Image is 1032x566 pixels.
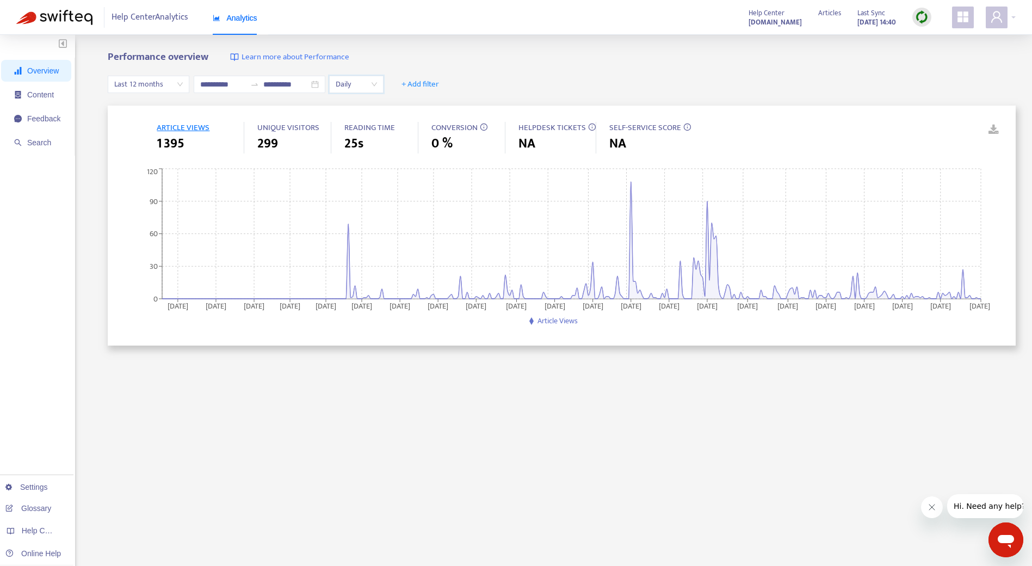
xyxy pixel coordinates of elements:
span: Articles [818,7,841,19]
span: Content [27,90,54,99]
span: Daily [336,76,377,93]
span: user [990,10,1003,23]
span: Analytics [213,14,257,22]
span: to [250,80,259,89]
tspan: [DATE] [244,299,265,312]
span: swap-right [250,80,259,89]
tspan: [DATE] [930,299,951,312]
tspan: [DATE] [892,299,913,312]
tspan: [DATE] [970,299,991,312]
span: appstore [956,10,969,23]
a: Settings [5,483,48,491]
span: ARTICLE VIEWS [157,121,209,134]
strong: [DATE] 14:40 [857,16,896,28]
tspan: 120 [147,165,158,178]
tspan: [DATE] [390,299,411,312]
button: + Add filter [393,76,447,93]
tspan: [DATE] [697,299,718,312]
tspan: 0 [153,292,158,305]
tspan: 30 [150,260,158,273]
span: container [14,91,22,99]
span: signal [14,67,22,75]
span: Last 12 months [114,76,183,93]
tspan: [DATE] [583,299,603,312]
tspan: [DATE] [738,299,758,312]
span: Search [27,138,51,147]
img: sync.dc5367851b00ba804db3.png [915,10,929,24]
iframe: Bouton de lancement de la fenêtre de messagerie [988,522,1023,557]
span: search [14,139,22,146]
tspan: [DATE] [351,299,372,312]
tspan: [DATE] [280,299,301,312]
a: Glossary [5,504,51,513]
span: 25s [344,134,363,153]
tspan: [DATE] [854,299,875,312]
span: CONVERSION [431,121,478,134]
img: image-link [230,53,239,61]
span: Help Center Analytics [112,7,188,28]
tspan: [DATE] [545,299,565,312]
tspan: [DATE] [428,299,449,312]
tspan: [DATE] [816,299,837,312]
tspan: [DATE] [466,299,487,312]
span: UNIQUE VISITORS [257,121,319,134]
tspan: [DATE] [506,299,527,312]
span: Hi. Need any help? [7,8,78,16]
a: Learn more about Performance [230,51,349,64]
span: SELF-SERVICE SCORE [609,121,681,134]
b: Performance overview [108,48,208,65]
span: message [14,115,22,122]
span: Help Center [749,7,784,19]
tspan: [DATE] [316,299,336,312]
a: Online Help [5,549,61,558]
span: Help Centers [22,526,66,535]
span: READING TIME [344,121,395,134]
tspan: [DATE] [659,299,679,312]
iframe: Message de la compagnie [947,494,1023,518]
tspan: [DATE] [206,299,226,312]
tspan: [DATE] [621,299,641,312]
img: Swifteq [16,10,92,25]
span: Feedback [27,114,60,123]
iframe: Fermer le message [921,496,943,518]
span: Article Views [537,315,578,327]
span: + Add filter [401,78,439,91]
tspan: [DATE] [778,299,799,312]
span: NA [518,134,535,153]
span: 1 395 [157,134,184,153]
span: Overview [27,66,59,75]
span: NA [609,134,626,153]
span: 299 [257,134,278,153]
tspan: [DATE] [168,299,188,312]
span: Last Sync [857,7,885,19]
span: 0 % [431,134,453,153]
span: Learn more about Performance [242,51,349,64]
tspan: 60 [150,227,158,240]
a: [DOMAIN_NAME] [749,16,802,28]
span: area-chart [213,14,220,22]
span: HELPDESK TICKETS [518,121,586,134]
tspan: 90 [150,195,158,207]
